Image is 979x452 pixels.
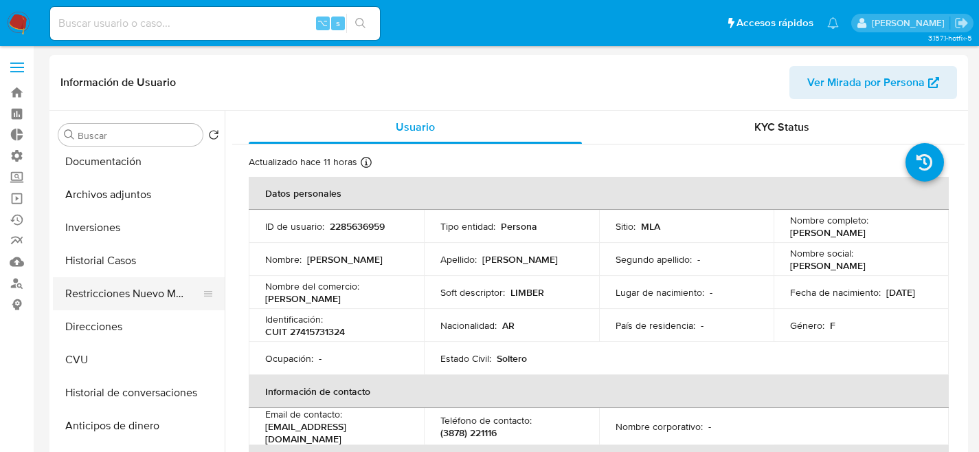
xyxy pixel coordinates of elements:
p: Nombre : [265,253,302,266]
button: Historial de conversaciones [53,376,225,409]
p: CUIT 27415731324 [265,325,345,338]
p: [EMAIL_ADDRESS][DOMAIN_NAME] [265,420,402,445]
input: Buscar usuario o caso... [50,14,380,32]
p: Género : [790,319,824,332]
th: Datos personales [249,177,949,210]
button: Documentación [53,145,225,178]
p: Fecha de nacimiento : [790,286,881,299]
p: - [319,352,322,365]
p: Estado Civil : [440,352,491,365]
p: Persona [501,220,537,233]
p: - [701,319,704,332]
button: Volver al orden por defecto [208,129,219,144]
p: 2285636959 [330,220,385,233]
button: Anticipos de dinero [53,409,225,442]
button: Ver Mirada por Persona [789,66,957,99]
p: País de residencia : [616,319,695,332]
button: Buscar [64,129,75,140]
p: - [710,286,712,299]
span: Accesos rápidos [736,16,813,30]
input: Buscar [78,129,197,142]
p: Segundo apellido : [616,253,692,266]
th: Información de contacto [249,375,949,408]
span: Ver Mirada por Persona [807,66,925,99]
p: F [830,319,835,332]
h1: Información de Usuario [60,76,176,89]
button: CVU [53,343,225,376]
button: search-icon [346,14,374,33]
p: (3878) 221116 [440,427,497,439]
p: [PERSON_NAME] [790,259,866,272]
p: Sitio : [616,220,635,233]
p: facundo.marin@mercadolibre.com [872,17,949,30]
p: Soltero [497,352,527,365]
p: LIMBER [510,286,544,299]
a: Notificaciones [827,17,839,29]
span: s [336,17,340,30]
p: [PERSON_NAME] [482,253,558,266]
p: Apellido : [440,253,477,266]
span: Usuario [396,119,435,135]
p: Nombre completo : [790,214,868,226]
button: Restricciones Nuevo Mundo [53,277,214,310]
button: Direcciones [53,310,225,343]
p: [PERSON_NAME] [265,292,341,305]
p: MLA [641,220,660,233]
p: Email de contacto : [265,408,342,420]
p: Actualizado hace 11 horas [249,155,357,169]
p: Tipo entidad : [440,220,495,233]
p: Soft descriptor : [440,286,505,299]
p: Teléfono de contacto : [440,414,532,427]
p: [PERSON_NAME] [790,226,866,239]
p: Lugar de nacimiento : [616,286,704,299]
span: KYC Status [754,119,809,135]
p: Nombre del comercio : [265,280,359,292]
p: ID de usuario : [265,220,324,233]
p: Ocupación : [265,352,313,365]
p: [PERSON_NAME] [307,253,383,266]
p: [DATE] [886,286,915,299]
p: - [697,253,700,266]
button: Inversiones [53,211,225,244]
p: Nombre corporativo : [616,420,703,433]
p: AR [502,319,515,332]
p: Identificación : [265,313,323,325]
p: Nacionalidad : [440,319,497,332]
button: Archivos adjuntos [53,178,225,211]
a: Salir [954,16,969,30]
p: Nombre social : [790,247,853,259]
button: Historial Casos [53,244,225,277]
p: - [708,420,711,433]
span: ⌥ [317,17,328,30]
